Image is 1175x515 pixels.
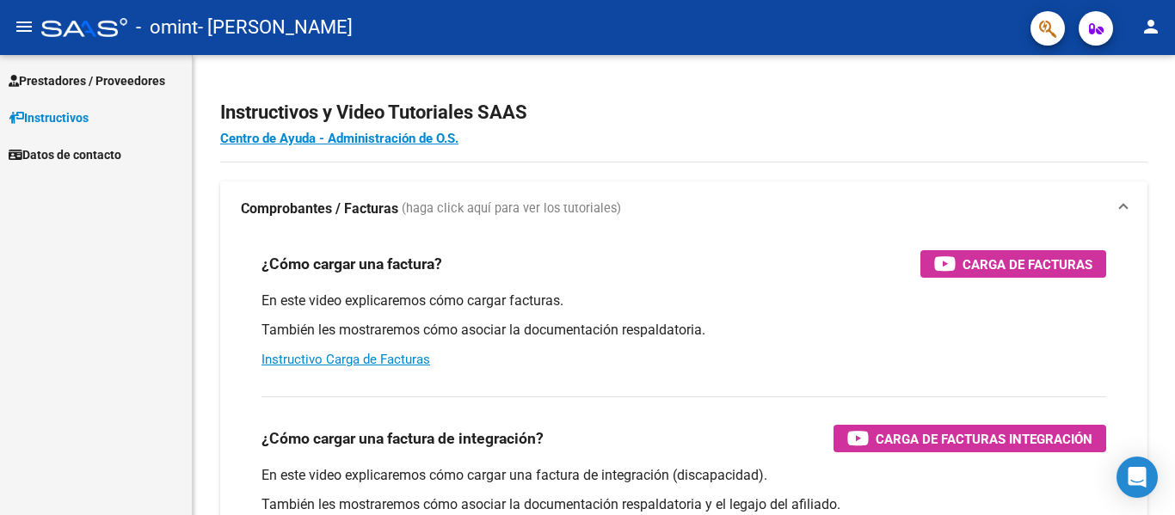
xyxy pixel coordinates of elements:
mat-icon: menu [14,16,34,37]
span: - [PERSON_NAME] [198,9,353,46]
a: Instructivo Carga de Facturas [261,352,430,367]
span: Prestadores / Proveedores [9,71,165,90]
p: En este video explicaremos cómo cargar una factura de integración (discapacidad). [261,466,1106,485]
h3: ¿Cómo cargar una factura? [261,252,442,276]
span: Datos de contacto [9,145,121,164]
p: También les mostraremos cómo asociar la documentación respaldatoria y el legajo del afiliado. [261,495,1106,514]
button: Carga de Facturas Integración [834,425,1106,452]
mat-expansion-panel-header: Comprobantes / Facturas (haga click aquí para ver los tutoriales) [220,181,1147,236]
div: Open Intercom Messenger [1117,457,1158,498]
h3: ¿Cómo cargar una factura de integración? [261,426,544,451]
button: Carga de Facturas [920,250,1106,278]
span: (haga click aquí para ver los tutoriales) [402,199,621,218]
span: Carga de Facturas Integración [876,428,1092,450]
span: Instructivos [9,108,89,127]
h2: Instructivos y Video Tutoriales SAAS [220,96,1147,129]
strong: Comprobantes / Facturas [241,199,398,218]
span: - omint [136,9,198,46]
p: En este video explicaremos cómo cargar facturas. [261,291,1106,310]
a: Centro de Ayuda - Administración de O.S. [220,131,458,146]
p: También les mostraremos cómo asociar la documentación respaldatoria. [261,321,1106,340]
span: Carga de Facturas [963,254,1092,275]
mat-icon: person [1141,16,1161,37]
